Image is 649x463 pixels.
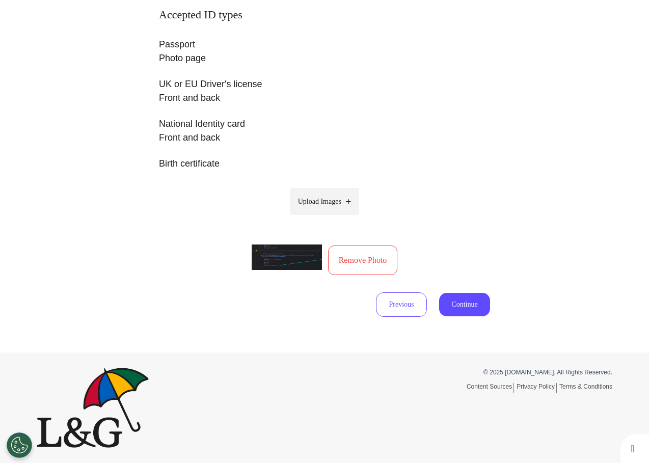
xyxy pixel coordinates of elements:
[7,432,32,458] button: Open Preferences
[252,244,322,270] img: Preview 1
[376,292,427,317] button: Previous
[298,196,341,207] span: Upload Images
[37,368,149,447] img: Spectrum.Life logo
[159,117,490,145] p: National Identity card Front and back
[517,383,557,393] a: Privacy Policy
[332,368,612,377] p: © 2025 [DOMAIN_NAME]. All Rights Reserved.
[467,383,514,393] a: Content Sources
[159,77,490,105] p: UK or EU Driver's license Front and back
[328,246,398,275] button: Remove Photo
[159,8,490,21] h3: Accepted ID types
[159,38,490,65] p: Passport Photo page
[159,157,490,171] p: Birth certificate
[439,293,490,316] button: Continue
[559,383,612,390] a: Terms & Conditions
